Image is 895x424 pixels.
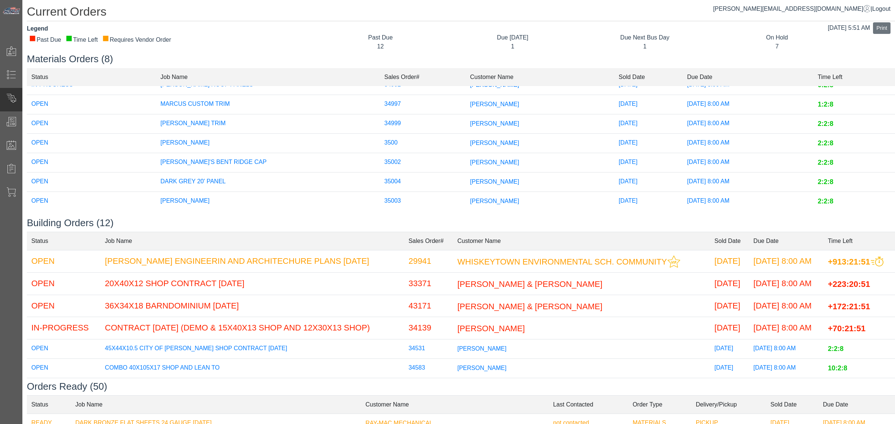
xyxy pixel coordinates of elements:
td: [DATE] 8:00 AM [749,272,823,295]
td: DARK GREY 20' PANEL [156,173,380,192]
td: Customer Name [453,232,710,250]
td: Job Name [156,68,380,86]
td: OPEN [27,153,156,173]
td: OPEN [27,134,156,153]
td: Time Left [823,232,895,250]
div: Past Due [29,35,61,44]
td: [DATE] [614,114,682,134]
span: +172:21:51 [828,301,870,311]
td: 20X40X12 SHOP CONTRACT [DATE] [100,272,404,295]
td: [DATE] 8:00 AM [749,295,823,317]
td: [DATE] [614,192,682,211]
span: [PERSON_NAME] [470,101,519,107]
td: [PERSON_NAME] [156,134,380,153]
span: [PERSON_NAME] [458,345,507,352]
td: OPEN [27,95,156,114]
td: 3500 [380,134,466,153]
h3: Materials Orders (8) [27,53,895,65]
td: 36X34X18 BARNDOMINIUM [DATE] [100,295,404,317]
td: [DATE] [710,317,749,339]
div: Due [DATE] [452,33,573,42]
td: CONTRACT [DATE] (DEMO & 15X40X13 SHOP AND 12X30X13 SHOP) [100,317,404,339]
div: On Hold [716,33,837,42]
span: [PERSON_NAME] [458,324,525,333]
span: +913:21:51 [828,257,870,266]
span: 2:2:8 [818,120,833,127]
td: OPEN [27,250,100,272]
span: 2:2:8 [818,159,833,166]
td: Order Type [628,395,691,414]
td: Job Name [100,232,404,250]
td: [DATE] [710,359,749,378]
div: 1 [452,42,573,51]
div: ■ [29,35,36,41]
strong: Legend [27,25,48,32]
td: Sold Date [614,68,682,86]
span: [PERSON_NAME] [470,120,519,127]
td: OPEN [27,378,100,398]
td: Customer Name [361,395,549,414]
td: Sales Order# [404,232,453,250]
div: 1 [584,42,705,51]
td: OPEN [27,114,156,134]
span: 2:2:8 [818,197,833,205]
div: | [713,4,891,13]
td: [PERSON_NAME] TRIM [156,114,380,134]
td: Status [27,232,100,250]
td: Due Date [682,68,813,86]
td: COMBO 40X105X17 SHOP AND LEAN TO [100,359,404,378]
div: ■ [66,35,72,41]
td: [DATE] 8:00 AM [682,153,813,173]
td: 43171 [404,295,453,317]
td: Sold Date [710,232,749,250]
td: 34997 [380,95,466,114]
span: [PERSON_NAME] & [PERSON_NAME] [458,279,603,289]
td: Due Date [749,232,823,250]
td: Customer Name [466,68,615,86]
div: ■ [102,35,109,41]
td: [PERSON_NAME] & [PERSON_NAME] [100,378,404,398]
td: Due Date [819,395,895,414]
div: 7 [716,42,837,51]
td: Sold Date [766,395,819,414]
td: 34583 [404,359,453,378]
div: 12 [320,42,441,51]
td: OPEN [27,339,100,359]
td: OPEN [27,192,156,211]
span: [PERSON_NAME] & [PERSON_NAME] [458,301,603,311]
td: [DATE] [710,378,749,398]
td: 34139 [404,317,453,339]
td: Delivery/Pickup [691,395,766,414]
td: [PERSON_NAME]'S BENT RIDGE CAP [156,153,380,173]
td: Time Left [813,68,895,86]
td: Last Contacted [549,395,628,414]
td: 35002 [380,153,466,173]
td: OPEN [27,359,100,378]
span: 10:2:8 [828,364,847,372]
td: [DATE] 8:00 AM [749,339,823,359]
td: [DATE] 8:00 AM [682,173,813,192]
td: [DATE] [710,295,749,317]
h3: Building Orders (12) [27,217,895,229]
td: 45X44X10.5 CITY OF [PERSON_NAME] SHOP CONTRACT [DATE] [100,339,404,359]
td: IN-PROGRESS [27,317,100,339]
div: Due Next Bus Day [584,33,705,42]
span: Logout [872,6,891,12]
td: 33371 [404,272,453,295]
span: +70:21:51 [828,324,866,333]
span: +223:20:51 [828,279,870,289]
img: This order should be prioritized [871,257,883,267]
h3: Orders Ready (50) [27,381,895,392]
span: 2:2:8 [818,178,833,186]
td: [DATE] [614,134,682,153]
td: OPEN [27,173,156,192]
span: [PERSON_NAME] [470,159,519,165]
td: OPEN [27,295,100,317]
span: 2:2:8 [828,345,844,352]
span: [PERSON_NAME] [470,178,519,185]
td: Sales Order# [380,68,466,86]
div: Time Left [66,35,98,44]
td: [PERSON_NAME] ENGINEERIN AND ARCHITECHURE PLANS [DATE] [100,250,404,272]
td: [DATE] [710,272,749,295]
img: This customer should be prioritized [668,255,680,268]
